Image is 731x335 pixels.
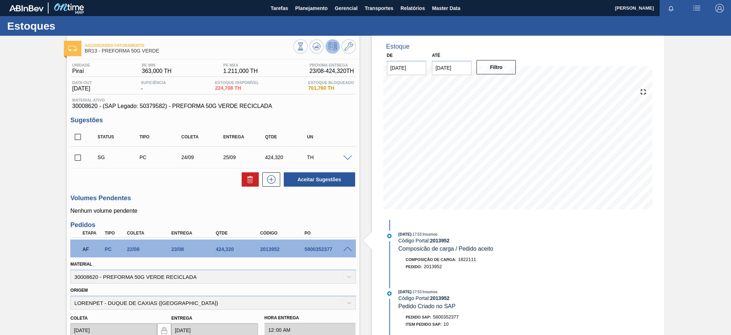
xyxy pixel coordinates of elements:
[180,134,227,139] div: Coleta
[263,134,311,139] div: Qtde
[180,154,227,160] div: 24/09/2025
[303,231,353,236] div: PO
[125,246,175,252] div: 22/08/2025
[406,322,442,326] span: Item pedido SAP:
[280,172,356,187] div: Aceitar Sugestões
[96,154,143,160] div: Sugestão Criada
[365,4,393,13] span: Transportes
[398,290,411,294] span: [DATE]
[308,85,354,91] span: 701,760 TH
[433,314,459,320] span: 5800352377
[284,172,355,187] button: Aceitar Sugestões
[398,232,411,236] span: [DATE]
[70,221,356,229] h3: Pedidos
[309,63,354,67] span: Próxima Entrega
[264,313,356,323] label: Hora Entrega
[259,172,280,187] div: Nova sugestão
[398,246,493,252] span: Composicão de carga / Pedido aceito
[422,290,438,294] span: : Insumos
[160,326,168,335] img: locked
[458,257,476,262] span: 1822111
[263,154,311,160] div: 424,320
[398,303,455,309] span: Pedido Criado no SAP
[387,291,392,296] img: atual
[142,68,171,74] span: 363,000 TH
[398,295,568,301] div: Código Portal:
[271,4,288,13] span: Tarefas
[305,134,352,139] div: UN
[81,231,104,236] div: Etapa
[386,43,410,50] div: Estoque
[430,295,450,301] strong: 2013952
[432,53,440,58] label: Até
[215,85,259,91] span: 224,708 TH
[400,4,425,13] span: Relatórios
[85,43,293,48] span: Aguardando Faturamento
[293,39,308,54] button: Visão Geral dos Estoques
[308,80,354,85] span: Estoque Bloqueado
[171,316,192,321] label: Entrega
[398,238,568,243] div: Código Portal:
[309,39,324,54] button: Atualizar Gráfico
[72,80,92,85] span: Data out
[103,231,126,236] div: Tipo
[412,290,422,294] span: - 17:53
[387,53,393,58] label: De
[214,231,264,236] div: Qtde
[406,265,422,269] span: Pedido :
[432,4,460,13] span: Master Data
[406,257,457,262] span: Composição de Carga :
[215,80,259,85] span: Estoque Disponível
[170,231,220,236] div: Entrega
[72,103,354,109] span: 30008620 - (SAP Legado: 50379582) - PREFORMA 50G VERDE RECICLADA
[141,80,166,85] span: Suficiência
[103,246,126,252] div: Pedido de Compra
[70,194,356,202] h3: Volumes Pendentes
[81,241,104,257] div: Aguardando Faturamento
[424,264,442,269] span: 2013952
[7,22,134,30] h1: Estoques
[138,154,185,160] div: Pedido de Compra
[170,246,220,252] div: 23/08/2025
[72,98,354,102] span: Material ativo
[387,234,392,238] img: atual
[238,172,259,187] div: Excluir Sugestões
[70,117,356,124] h3: Sugestões
[406,315,432,319] span: Pedido SAP:
[305,154,352,160] div: TH
[692,4,701,13] img: userActions
[303,246,353,252] div: 5800352377
[85,48,293,54] span: BR13 - PREFORMA 50G VERDE
[82,246,102,252] p: AF
[70,262,92,267] label: Material
[326,39,340,54] button: Desprogramar Estoque
[68,46,77,51] img: Ícone
[387,61,427,75] input: dd/mm/yyyy
[72,68,90,74] span: Piraí
[477,60,516,74] button: Filtro
[9,5,44,11] img: TNhmsLtSVTkK8tSr43FrP2fwEKptu5GPRR3wAAAABJRU5ErkJggg==
[309,68,354,74] span: 23/08 - 424,320 TH
[443,321,448,327] span: 10
[660,3,682,13] button: Notificações
[258,246,308,252] div: 2013952
[223,63,258,67] span: PE MAX
[221,134,268,139] div: Entrega
[70,288,88,293] label: Origem
[138,134,185,139] div: Tipo
[72,63,90,67] span: Unidade
[70,208,356,214] p: Nenhum volume pendente
[125,231,175,236] div: Coleta
[223,68,258,74] span: 1.211,000 TH
[422,232,438,236] span: : Insumos
[139,80,168,92] div: -
[430,238,450,243] strong: 2013952
[70,316,87,321] label: Coleta
[715,4,724,13] img: Logout
[335,4,358,13] span: Gerencial
[258,231,308,236] div: Código
[221,154,268,160] div: 25/09/2025
[295,4,328,13] span: Planejamento
[342,39,356,54] button: Ir ao Master Data / Geral
[432,61,472,75] input: dd/mm/yyyy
